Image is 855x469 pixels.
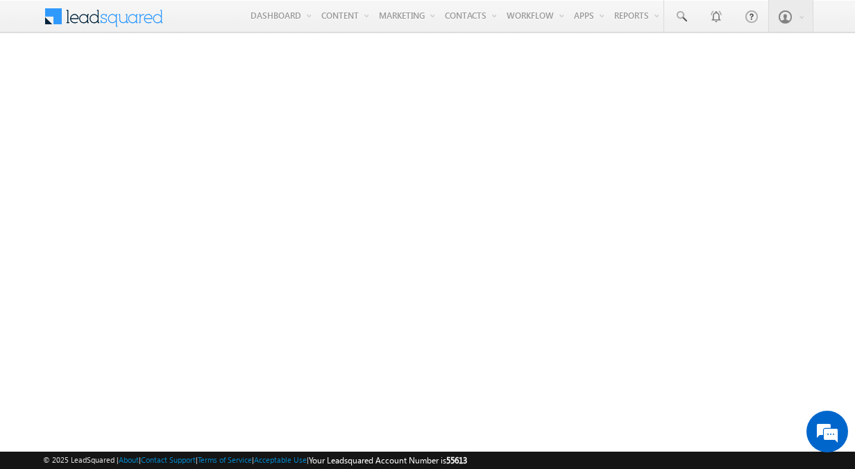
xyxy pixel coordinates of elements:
[198,455,252,464] a: Terms of Service
[43,454,467,467] span: © 2025 LeadSquared | | | | |
[254,455,307,464] a: Acceptable Use
[446,455,467,466] span: 55613
[141,455,196,464] a: Contact Support
[119,455,139,464] a: About
[309,455,467,466] span: Your Leadsquared Account Number is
